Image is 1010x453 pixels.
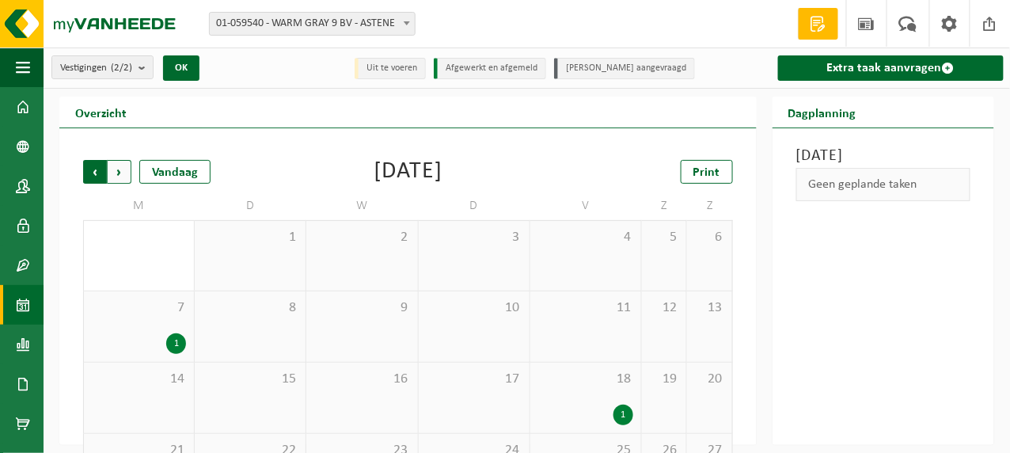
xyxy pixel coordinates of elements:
[59,97,142,128] h2: Overzicht
[687,192,732,220] td: Z
[650,299,678,317] span: 12
[530,192,642,220] td: V
[538,299,633,317] span: 11
[203,299,298,317] span: 8
[642,192,687,220] td: Z
[203,371,298,388] span: 15
[355,58,426,79] li: Uit te voeren
[166,333,186,354] div: 1
[695,229,723,246] span: 6
[51,55,154,79] button: Vestigingen(2/2)
[306,192,418,220] td: W
[695,299,723,317] span: 13
[314,299,409,317] span: 9
[83,192,195,220] td: M
[695,371,723,388] span: 20
[613,405,633,425] div: 1
[195,192,306,220] td: D
[650,229,678,246] span: 5
[374,160,442,184] div: [DATE]
[554,58,695,79] li: [PERSON_NAME] aangevraagd
[210,13,415,35] span: 01-059540 - WARM GRAY 9 BV - ASTENE
[681,160,733,184] a: Print
[427,371,522,388] span: 17
[108,160,131,184] span: Volgende
[314,371,409,388] span: 16
[778,55,1004,81] a: Extra taak aanvragen
[773,97,872,128] h2: Dagplanning
[427,299,522,317] span: 10
[419,192,530,220] td: D
[163,55,199,81] button: OK
[60,56,132,80] span: Vestigingen
[83,160,107,184] span: Vorige
[139,160,211,184] div: Vandaag
[203,229,298,246] span: 1
[796,144,970,168] h3: [DATE]
[427,229,522,246] span: 3
[434,58,546,79] li: Afgewerkt en afgemeld
[209,12,416,36] span: 01-059540 - WARM GRAY 9 BV - ASTENE
[650,371,678,388] span: 19
[92,371,186,388] span: 14
[538,371,633,388] span: 18
[111,63,132,73] count: (2/2)
[92,229,186,246] span: 30
[538,229,633,246] span: 4
[92,299,186,317] span: 7
[693,166,720,179] span: Print
[314,229,409,246] span: 2
[796,168,970,201] div: Geen geplande taken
